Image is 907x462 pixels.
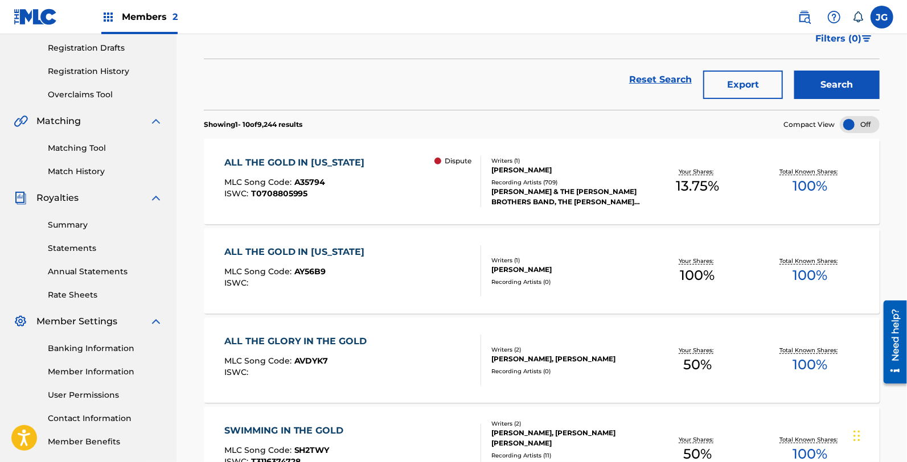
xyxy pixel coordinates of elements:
a: Annual Statements [48,266,163,278]
img: Matching [14,114,28,128]
div: Recording Artists ( 11 ) [492,451,642,460]
span: 100 % [793,265,827,286]
img: expand [149,114,163,128]
span: 100 % [793,354,827,375]
img: Royalties [14,191,27,205]
span: Member Settings [36,315,117,328]
div: Drag [853,419,860,453]
div: Recording Artists ( 0 ) [492,367,642,376]
span: ISWC : [224,188,251,199]
img: filter [862,35,872,42]
a: ALL THE GOLD IN [US_STATE]MLC Song Code:AY56B9ISWC:Writers (1)[PERSON_NAME]Recording Artists (0)Y... [204,228,880,313]
a: Rate Sheets [48,289,163,301]
img: Top Rightsholders [101,10,115,24]
a: Overclaims Tool [48,89,163,101]
img: MLC Logo [14,9,58,25]
a: Matching Tool [48,142,163,154]
p: Total Known Shares: [779,346,840,354]
div: Notifications [852,11,864,23]
span: ISWC : [224,278,251,288]
a: Public Search [793,6,816,28]
a: Summary [48,219,163,231]
span: Matching [36,114,81,128]
span: Filters ( 0 ) [815,32,861,46]
a: Registration Drafts [48,42,163,54]
img: Member Settings [14,315,27,328]
div: [PERSON_NAME], [PERSON_NAME] [492,354,642,364]
a: Statements [48,242,163,254]
span: AY56B9 [294,266,326,277]
div: [PERSON_NAME] & THE [PERSON_NAME] BROTHERS BAND, THE [PERSON_NAME] BROTHERS, [PERSON_NAME], [PERS... [492,187,642,207]
span: A35794 [294,177,326,187]
p: Total Known Shares: [779,257,840,265]
div: Recording Artists ( 0 ) [492,278,642,286]
span: Members [122,10,178,23]
div: Recording Artists ( 709 ) [492,178,642,187]
div: [PERSON_NAME] [492,265,642,275]
a: Match History [48,166,163,178]
span: T0708805995 [251,188,308,199]
a: Contact Information [48,412,163,424]
iframe: Chat Widget [850,407,907,462]
img: expand [149,191,163,205]
span: MLC Song Code : [224,445,294,455]
div: Writers ( 1 ) [492,156,642,165]
p: Your Shares: [679,257,716,265]
p: Dispute [445,156,471,166]
button: Search [794,71,880,99]
span: MLC Song Code : [224,356,294,366]
span: AVDYK7 [294,356,329,366]
a: Reset Search [623,67,697,92]
a: ALL THE GLORY IN THE GOLDMLC Song Code:AVDYK7ISWC:Writers (2)[PERSON_NAME], [PERSON_NAME]Recordin... [204,317,880,403]
div: Help [823,6,846,28]
span: 13.75 % [676,176,719,196]
div: ALL THE GOLD IN [US_STATE] [224,245,371,259]
p: Your Shares: [679,346,716,354]
a: User Permissions [48,389,163,401]
img: expand [149,315,163,328]
p: Total Known Shares: [779,435,840,444]
div: User Menu [871,6,893,28]
p: Total Known Shares: [779,167,840,176]
div: Writers ( 2 ) [492,419,642,428]
a: Member Information [48,366,163,378]
span: 2 [173,11,178,22]
span: 100 % [793,176,827,196]
a: Registration History [48,65,163,77]
p: Showing 1 - 10 of 9,244 results [204,119,302,130]
div: ALL THE GLORY IN THE GOLD [224,335,373,348]
img: help [827,10,841,24]
a: Member Benefits [48,436,163,448]
span: Compact View [783,119,835,130]
p: Your Shares: [679,435,716,444]
span: ISWC : [224,367,251,377]
img: search [798,10,811,24]
div: Writers ( 1 ) [492,256,642,265]
span: 100 % [680,265,715,286]
a: Banking Information [48,343,163,354]
a: ALL THE GOLD IN [US_STATE]MLC Song Code:A35794ISWC:T0708805995 DisputeWriters (1)[PERSON_NAME]Rec... [204,139,880,224]
span: 50 % [683,354,712,375]
iframe: Resource Center [875,296,907,387]
span: SH2TWY [294,445,330,455]
button: Export [703,71,783,99]
p: Your Shares: [679,167,716,176]
div: Writers ( 2 ) [492,345,642,354]
div: [PERSON_NAME] [492,165,642,175]
button: Filters (0) [808,24,880,53]
div: [PERSON_NAME], [PERSON_NAME] [PERSON_NAME] [492,428,642,448]
span: Royalties [36,191,79,205]
span: MLC Song Code : [224,177,294,187]
span: MLC Song Code : [224,266,294,277]
div: SWIMMING IN THE GOLD [224,424,350,438]
div: ALL THE GOLD IN [US_STATE] [224,156,371,170]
